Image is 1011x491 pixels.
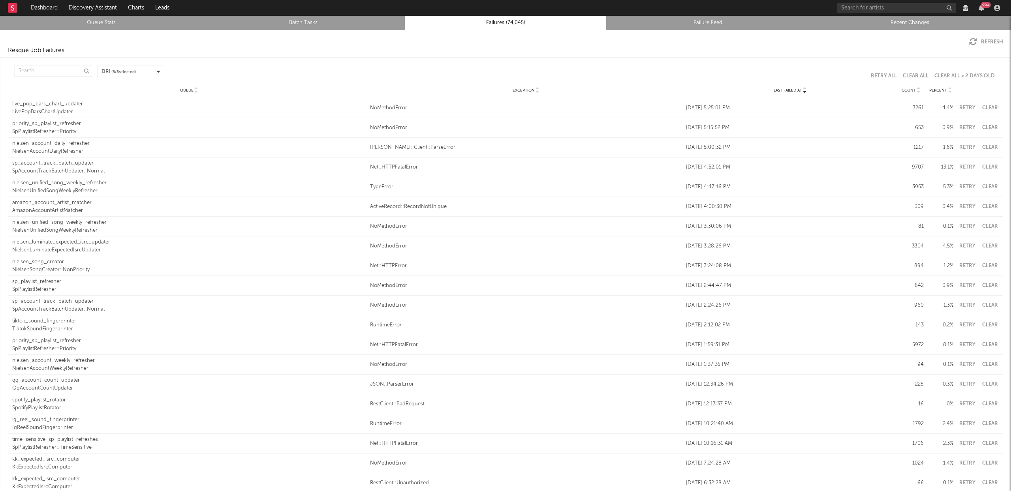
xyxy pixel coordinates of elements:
[934,73,995,79] button: Clear All > 2 Days Old
[898,144,924,152] div: 1217
[370,420,682,428] a: RuntimeError
[12,179,366,195] a: nielsen_unified_song_weekly_refresherNielsenUnifiedSongWeeklyRefresher
[12,305,366,313] div: SpAccountTrackBatchUpdater::Normal
[370,282,682,290] a: NoMethodError
[12,238,366,254] a: nielsen_luminate_expected_isrc_updaterNielsenLuminateExpectedIsrcUpdater
[686,163,894,171] div: [DATE] 4:52:01 PM
[981,2,991,8] div: 99 +
[370,163,682,171] a: Net::HTTPFatalError
[981,441,999,446] button: Clear
[12,396,366,404] div: spotify_playlist_rotator
[12,100,366,108] div: live_pop_bars_chart_updater
[928,459,953,467] div: 1.4 %
[12,219,366,234] a: nielsen_unified_song_weekly_refresherNielsenUnifiedSongWeeklyRefresher
[928,440,953,448] div: 2.3 %
[370,223,682,231] div: NoMethodError
[774,88,802,93] span: Last Failed At
[12,396,366,412] a: spotify_playlist_rotatorSpotifyPlaylistRotator
[686,104,894,112] div: [DATE] 5:25:01 PM
[686,183,894,191] div: [DATE] 4:47:16 PM
[981,283,999,288] button: Clear
[12,377,366,392] a: qq_account_count_updaterQqAccountCountUpdater
[111,69,136,75] span: ( 8 / 8 selected)
[12,159,366,167] div: sp_account_track_batch_updater
[898,262,924,270] div: 894
[957,401,977,407] button: Retry
[12,199,366,214] a: amazon_account_artist_matcherAmazonAccountArtistMatcher
[12,436,366,444] div: time_sensitive_sp_playlist_refreshes
[12,317,366,325] div: tiktok_sound_fingerprinter
[12,258,366,266] div: nielsen_song_creator
[370,341,682,349] a: Net::HTTPFatalError
[686,124,894,132] div: [DATE] 5:15:52 PM
[981,342,999,347] button: Clear
[12,377,366,384] div: qq_account_count_updater
[686,321,894,329] div: [DATE] 2:12:02 PM
[969,38,1003,46] button: Refresh
[928,282,953,290] div: 0.9 %
[898,400,924,408] div: 16
[928,321,953,329] div: 0.2 %
[12,219,366,227] div: nielsen_unified_song_weekly_refresher
[957,362,977,367] button: Retry
[981,480,999,485] button: Clear
[409,18,602,28] a: Failures (74,045)
[957,322,977,328] button: Retry
[928,420,953,428] div: 2.4 %
[813,18,1007,28] a: Recent Changes
[981,461,999,466] button: Clear
[12,207,366,215] div: AmazonAccountArtistMatcher
[370,183,682,191] a: TypeError
[981,303,999,308] button: Clear
[981,224,999,229] button: Clear
[12,159,366,175] a: sp_account_track_batch_updaterSpAccountTrackBatchUpdater::Normal
[12,278,366,293] a: sp_playlist_refresherSpPlaylistRefresher
[370,321,682,329] a: RuntimeError
[370,479,682,487] a: RestClient::Unauthorized
[370,459,682,467] a: NoMethodError
[981,322,999,328] button: Clear
[686,341,894,349] div: [DATE] 1:59:31 PM
[12,325,366,333] div: TiktokSoundFingerprinter
[12,286,366,294] div: SpPlaylistRefresher
[12,337,366,345] div: priority_sp_playlist_refresher
[12,424,366,432] div: IgReelSoundFingerprinter
[12,108,366,116] div: LivePopBarsChartUpdater
[898,242,924,250] div: 3304
[370,144,682,152] div: [PERSON_NAME]::Client::ParseError
[8,46,64,55] div: Resque Job Failures
[12,365,366,373] div: NielsenAccountWeeklyRefresher
[898,124,924,132] div: 653
[957,303,977,308] button: Retry
[12,120,366,135] a: priority_sp_playlist_refresherSpPlaylistRefresher::Priority
[981,105,999,111] button: Clear
[12,227,366,234] div: NielsenUnifiedSongWeeklyRefresher
[898,321,924,329] div: 143
[370,400,682,408] div: RestClient::BadRequest
[957,244,977,249] button: Retry
[12,404,366,412] div: SpotifyPlaylistRotator
[370,440,682,448] a: Net::HTTPFatalError
[12,128,366,136] div: SpPlaylistRefresher::Priority
[871,73,897,79] button: Retry All
[686,223,894,231] div: [DATE] 3:30:06 PM
[957,421,977,426] button: Retry
[898,163,924,171] div: 9707
[928,203,953,211] div: 0.4 %
[898,361,924,369] div: 94
[957,224,977,229] button: Retry
[928,361,953,369] div: 0.1 %
[370,203,682,211] div: ActiveRecord::RecordNotUnique
[898,203,924,211] div: 309
[898,479,924,487] div: 66
[370,262,682,270] a: Net::HTTPError
[957,145,977,150] button: Retry
[12,357,366,365] div: nielsen_account_weekly_refresher
[12,455,366,463] div: kk_expected_isrc_computer
[686,282,894,290] div: [DATE] 2:44:47 PM
[981,263,999,268] button: Clear
[12,357,366,372] a: nielsen_account_weekly_refresherNielsenAccountWeeklyRefresher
